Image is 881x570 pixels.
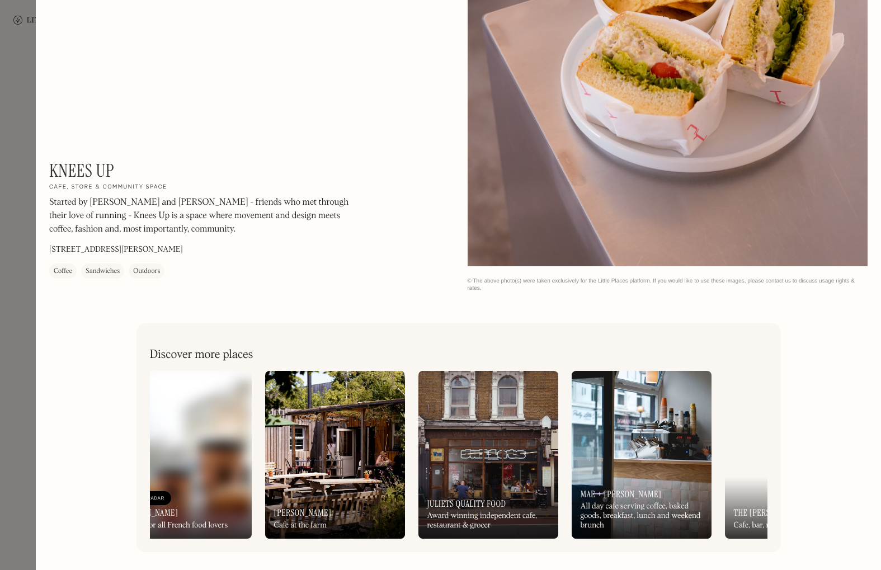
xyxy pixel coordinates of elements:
[86,266,120,277] div: Sandwiches
[49,196,351,236] p: Started by [PERSON_NAME] and [PERSON_NAME] - friends who met through their love of running - Knee...
[54,266,72,277] div: Coffee
[121,521,228,530] div: A place for all French food lovers
[121,507,178,518] h3: [PERSON_NAME]
[49,183,167,191] h2: Cafe, store & community space
[133,266,160,277] div: Outdoors
[427,498,506,509] h3: Juliets Quality Food
[572,371,712,539] a: Mae + [PERSON_NAME]All day cafe serving coffee, baked goods, breakfast, lunch and weekend brunch
[427,511,549,530] div: Award winning independent cafe, restaurant & grocer
[112,371,252,539] a: On Our Radar[PERSON_NAME]A place for all French food lovers
[734,507,807,518] h3: The [PERSON_NAME]
[468,277,868,292] div: © The above photo(s) were taken exclusively for the Little Places platform. If you would like to ...
[274,521,327,530] div: Cafe at the farm
[150,348,253,362] h2: Discover more places
[725,371,865,539] a: The [PERSON_NAME]Cafe, bar, restaurant & events space
[581,502,703,530] div: All day cafe serving coffee, baked goods, breakfast, lunch and weekend brunch
[49,160,114,181] h1: Knees Up
[581,489,662,500] h3: Mae + [PERSON_NAME]
[274,507,332,518] h3: [PERSON_NAME]
[49,244,183,256] p: [STREET_ADDRESS][PERSON_NAME]
[734,521,850,530] div: Cafe, bar, restaurant & events space
[265,371,405,539] a: [PERSON_NAME]Cafe at the farm
[418,371,558,539] a: Juliets Quality FoodAward winning independent cafe, restaurant & grocer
